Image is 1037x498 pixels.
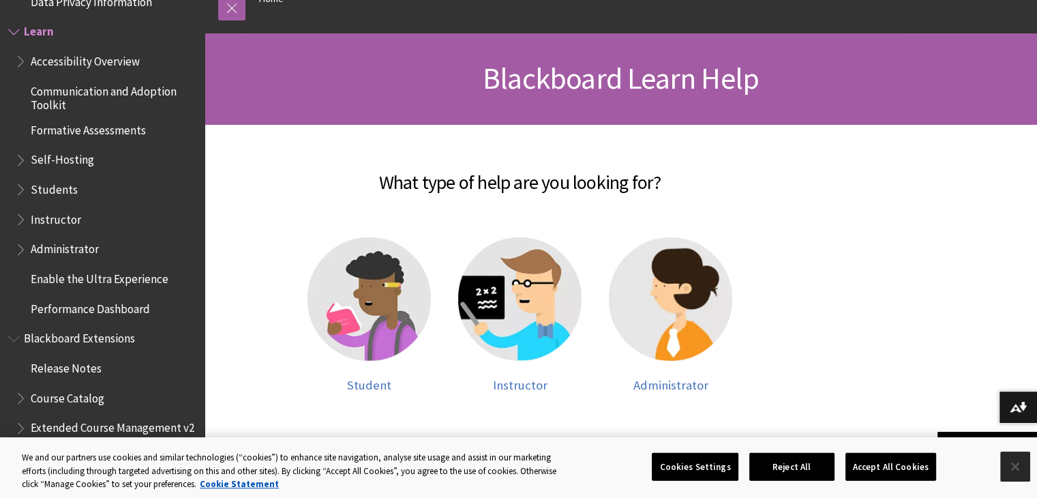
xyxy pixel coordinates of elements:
a: Administrator help Administrator [609,237,732,392]
span: Release Notes [31,357,102,375]
img: Instructor help [458,237,582,361]
button: Close [1000,452,1030,482]
span: Students [31,178,78,196]
span: Administrator [31,238,99,257]
span: Course Catalog [31,387,104,405]
span: Extended Course Management v2 [31,417,194,435]
span: Self-Hosting [31,149,94,167]
span: Blackboard Extensions [24,327,135,346]
a: Student help Student [307,237,431,392]
div: We and our partners use cookies and similar technologies (“cookies”) to enhance site navigation, ... [22,451,571,491]
span: Communication and Adoption Toolkit [31,80,195,112]
a: More information about your privacy, opens in a new tab [200,478,279,490]
a: Instructor help Instructor [458,237,582,392]
span: Accessibility Overview [31,50,140,68]
button: Reject All [749,452,835,481]
span: Instructor [31,208,81,226]
img: Administrator help [609,237,732,361]
span: Formative Assessments [31,119,146,137]
button: Cookies Settings [652,452,738,481]
img: Student help [307,237,431,361]
a: Back to top [937,432,1037,457]
span: Student [347,377,391,393]
h2: What type of help are you looking for? [218,151,822,196]
span: Performance Dashboard [31,297,150,316]
span: Blackboard Learn Help [483,59,759,97]
span: Instructor [493,377,547,393]
span: Administrator [633,377,708,393]
span: Enable the Ultra Experience [31,267,168,286]
button: Accept All Cookies [845,452,936,481]
span: Learn [24,20,54,39]
nav: Book outline for Blackboard Learn Help [8,20,196,321]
